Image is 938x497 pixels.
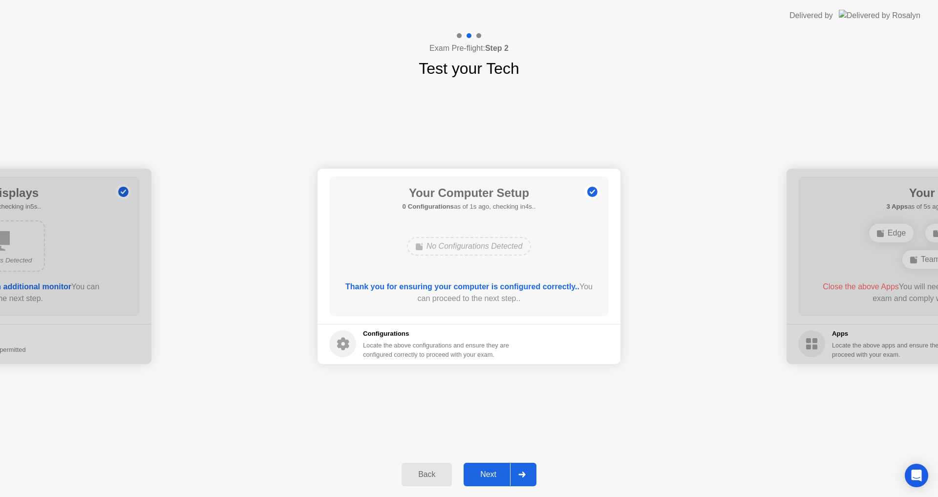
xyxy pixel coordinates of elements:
div: No Configurations Detected [407,237,532,256]
b: 0 Configurations [403,203,454,210]
h5: Configurations [363,329,511,339]
b: Thank you for ensuring your computer is configured correctly.. [345,282,579,291]
h1: Test your Tech [419,57,519,80]
button: Next [464,463,536,486]
b: Step 2 [485,44,509,52]
button: Back [402,463,452,486]
div: You can proceed to the next step.. [343,281,595,304]
h4: Exam Pre-flight: [429,43,509,54]
div: Open Intercom Messenger [905,464,928,487]
div: Back [405,470,449,479]
div: Locate the above configurations and ensure they are configured correctly to proceed with your exam. [363,341,511,359]
img: Delivered by Rosalyn [839,10,920,21]
div: Next [467,470,510,479]
h1: Your Computer Setup [403,184,536,202]
h5: as of 1s ago, checking in4s.. [403,202,536,212]
div: Delivered by [789,10,833,22]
